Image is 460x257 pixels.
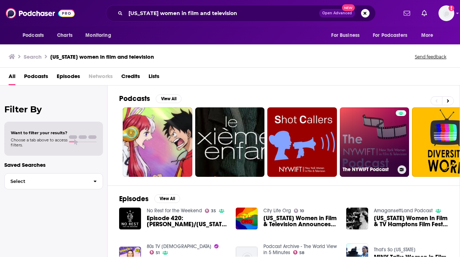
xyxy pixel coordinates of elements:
a: Lists [149,71,159,85]
span: Logged in as zeke_lerner [438,5,454,21]
p: Saved Searches [4,161,103,168]
a: Podcast Archive - The World View in 5 Minutes [263,243,337,256]
h2: Filter By [4,104,103,115]
a: The NYWIFT Podcast [340,107,409,177]
span: Choose a tab above to access filters. [11,137,67,147]
h3: [US_STATE] women in film and television [50,53,154,60]
a: Credits [121,71,140,85]
button: View All [154,194,180,203]
span: [US_STATE] Women in Film & Television Announces Science in Motion Screening Series in Partnership... [263,215,338,227]
img: Episode 420: Katie Chambers/New York Women in Film & Television [119,208,141,229]
input: Search podcasts, credits, & more... [126,8,319,19]
a: 80s TV Ladies [147,243,211,249]
img: Podchaser - Follow, Share and Rate Podcasts [6,6,75,20]
button: Send feedback [413,54,449,60]
img: New York Women in Film & Television Announces Science in Motion Screening Series in Partnership W... [236,208,258,229]
span: Networks [89,71,113,85]
span: 35 [211,209,216,213]
button: open menu [326,29,369,42]
a: AmagansettLand Podcast [374,208,433,214]
a: All [9,71,15,85]
h2: Episodes [119,194,149,203]
span: 58 [299,251,304,254]
span: [US_STATE] Women In Film & TV Hamptons Film Fest 2016 [374,215,448,227]
button: open menu [416,29,442,42]
a: Show notifications dropdown [401,7,413,19]
a: That's So New York [374,247,416,253]
button: View All [156,94,182,103]
button: Select [4,173,103,189]
span: Want to filter your results? [11,130,67,135]
span: Charts [57,30,72,40]
span: Monitoring [85,30,111,40]
span: For Business [331,30,360,40]
button: open menu [80,29,120,42]
a: Podcasts [24,71,48,85]
img: New York Women In Film & TV Hamptons Film Fest 2016 [346,208,368,229]
a: 51 [150,250,160,254]
button: open menu [368,29,418,42]
span: Podcasts [23,30,44,40]
button: Open AdvancedNew [319,9,355,18]
h3: The NYWIFT Podcast [343,166,395,173]
a: Charts [52,29,77,42]
a: PodcastsView All [119,94,182,103]
a: Episode 420: Katie Chambers/New York Women in Film & Television [147,215,227,227]
span: Select [5,179,88,184]
button: Show profile menu [438,5,454,21]
a: EpisodesView All [119,194,180,203]
span: For Podcasters [373,30,407,40]
a: New York Women in Film & Television Announces Science in Motion Screening Series in Partnership W... [263,215,338,227]
svg: Add a profile image [449,5,454,11]
a: No Rest for the Weekend [147,208,202,214]
span: New [342,4,355,11]
img: User Profile [438,5,454,21]
a: Episodes [57,71,80,85]
a: New York Women In Film & TV Hamptons Film Fest 2016 [374,215,448,227]
h3: Search [24,53,42,60]
div: Search podcasts, credits, & more... [106,5,376,21]
span: More [421,30,433,40]
a: City Life Org [263,208,291,214]
a: 35 [205,209,216,213]
h2: Podcasts [119,94,150,103]
a: 58 [293,250,305,254]
a: 10 [294,209,304,213]
span: Open Advanced [322,11,352,15]
a: Show notifications dropdown [419,7,430,19]
span: Episode 420: [PERSON_NAME]/[US_STATE] Women in Film & Television [147,215,227,227]
button: open menu [18,29,53,42]
span: 10 [300,209,304,213]
span: 51 [156,251,160,254]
